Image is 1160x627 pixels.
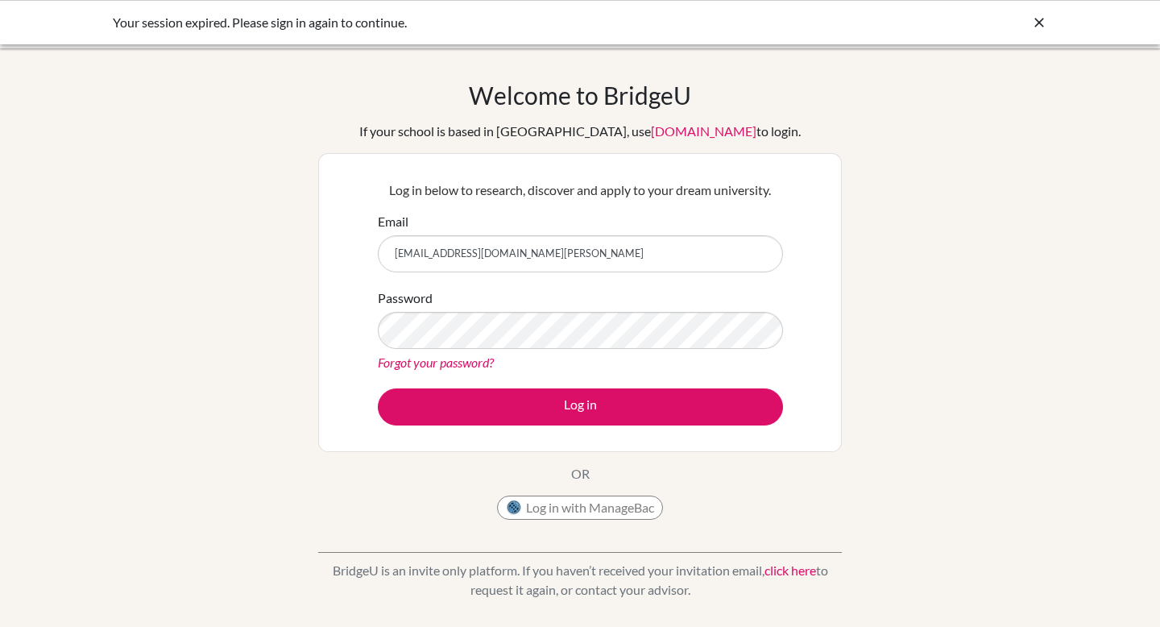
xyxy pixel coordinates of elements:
div: If your school is based in [GEOGRAPHIC_DATA], use to login. [359,122,801,141]
button: Log in with ManageBac [497,496,663,520]
a: click here [764,563,816,578]
p: BridgeU is an invite only platform. If you haven’t received your invitation email, to request it ... [318,561,842,600]
p: Log in below to research, discover and apply to your dream university. [378,181,783,200]
label: Email [378,212,408,231]
a: [DOMAIN_NAME] [651,123,756,139]
a: Forgot your password? [378,355,494,370]
label: Password [378,289,433,308]
p: OR [571,464,590,484]
div: Your session expired. Please sign in again to continue. [113,13,806,32]
h1: Welcome to BridgeU [469,81,691,110]
button: Log in [378,388,783,426]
